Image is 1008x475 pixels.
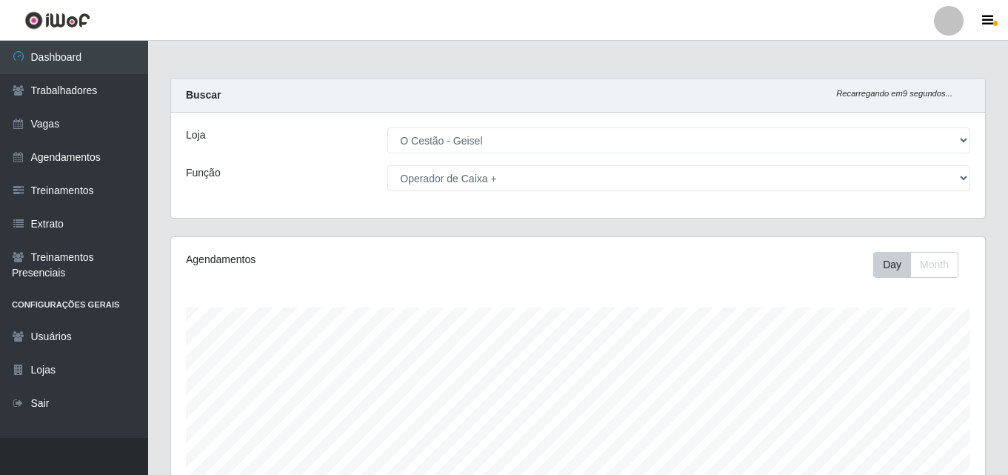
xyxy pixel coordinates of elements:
[836,89,952,98] i: Recarregando em 9 segundos...
[186,89,221,101] strong: Buscar
[873,252,911,278] button: Day
[873,252,958,278] div: First group
[910,252,958,278] button: Month
[186,165,221,181] label: Função
[24,11,90,30] img: CoreUI Logo
[186,127,205,143] label: Loja
[873,252,970,278] div: Toolbar with button groups
[186,252,500,268] div: Agendamentos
